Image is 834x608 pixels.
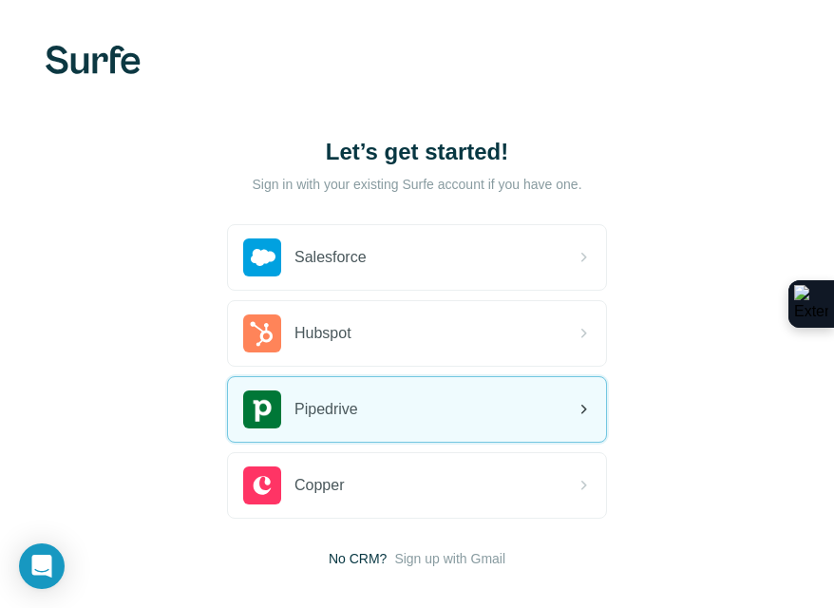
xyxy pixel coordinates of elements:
img: pipedrive's logo [243,390,281,428]
p: Sign in with your existing Surfe account if you have one. [252,175,581,194]
img: Extension Icon [794,285,828,323]
img: hubspot's logo [243,314,281,352]
img: copper's logo [243,466,281,504]
span: Pipedrive [294,398,358,421]
img: Surfe's logo [46,46,141,74]
div: Open Intercom Messenger [19,543,65,589]
span: Copper [294,474,344,497]
span: Hubspot [294,322,351,345]
img: salesforce's logo [243,238,281,276]
h1: Let’s get started! [227,137,607,167]
span: No CRM? [329,549,387,568]
span: Salesforce [294,246,367,269]
button: Sign up with Gmail [394,549,505,568]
